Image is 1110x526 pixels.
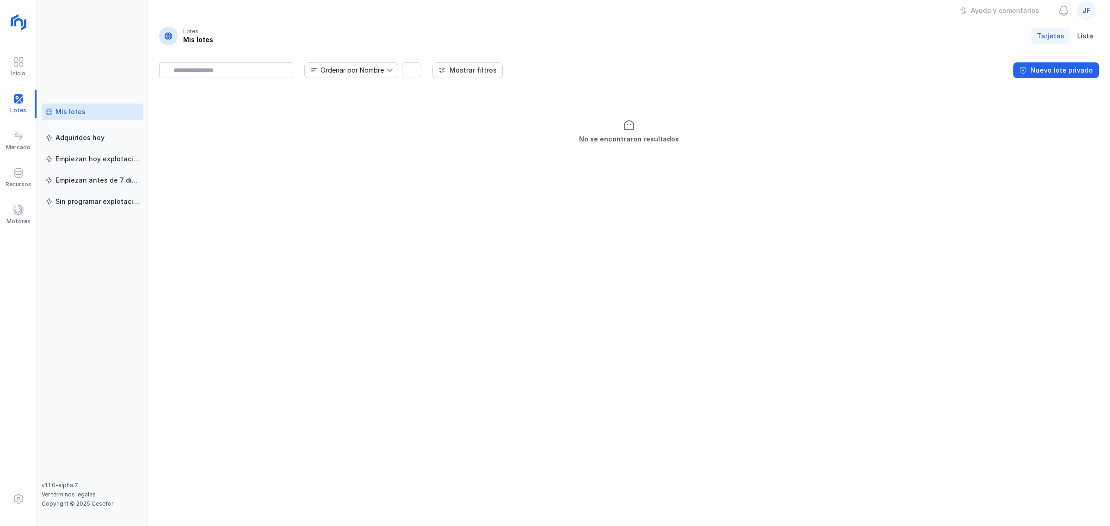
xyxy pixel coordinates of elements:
button: Nuevo lote privado [1013,62,1099,78]
a: Tarjetas [1031,28,1070,44]
span: Tarjetas [1037,31,1064,41]
div: Ordenar por Nombre [321,67,384,73]
a: Empiezan antes de 7 días [42,172,143,189]
button: Mostrar filtros [432,62,503,78]
span: Nombre [305,63,387,78]
div: Mis lotes [55,107,86,116]
div: Inicio [11,70,25,77]
span: Lista [1077,31,1093,41]
div: Recursos [6,181,31,188]
div: No se encontraron resultados [579,135,679,144]
div: Sin programar explotación [55,197,139,206]
div: Copyright © 2025 Cesefor [42,500,143,508]
div: Empiezan antes de 7 días [55,176,139,185]
a: Adquiridos hoy [42,129,143,146]
div: Mercado [6,144,31,151]
div: Adquiridos hoy [55,133,105,142]
a: Mis lotes [42,104,143,120]
div: Ayuda y comentarios [971,6,1039,15]
a: Empiezan hoy explotación [42,151,143,167]
span: jf [1082,6,1090,15]
img: logoRight.svg [7,11,30,34]
div: Mis lotes [183,35,213,44]
div: Motores [6,218,31,225]
div: Nuevo lote privado [1030,66,1093,75]
div: Mostrar filtros [450,66,497,75]
button: Ayuda y comentarios [954,3,1045,18]
a: Sin programar explotación [42,193,143,210]
a: Ver términos legales [42,491,96,498]
a: Lista [1072,28,1099,44]
div: v1.1.0-alpha.7 [42,482,143,489]
div: Empiezan hoy explotación [55,154,139,164]
div: Lotes [183,28,198,35]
